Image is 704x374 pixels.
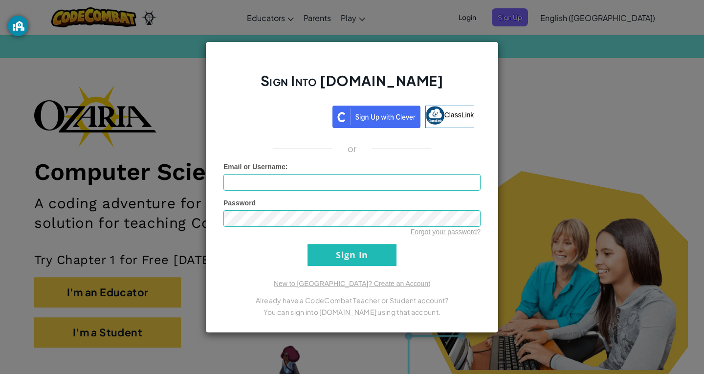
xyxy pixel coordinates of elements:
button: GoGuardian Privacy Information [8,16,28,36]
input: Sign In [308,244,396,266]
span: Email or Username [223,163,286,171]
p: Already have a CodeCombat Teacher or Student account? [223,294,481,306]
label: : [223,162,288,172]
img: classlink-logo-small.png [426,106,444,125]
img: clever_sso_button@2x.png [332,106,420,128]
span: ClassLink [444,110,474,118]
p: You can sign into [DOMAIN_NAME] using that account. [223,306,481,318]
span: Password [223,199,256,207]
a: New to [GEOGRAPHIC_DATA]? Create an Account [274,280,430,287]
p: or [348,143,357,154]
iframe: Sign in with Google Button [225,105,332,126]
h2: Sign Into [DOMAIN_NAME] [223,71,481,100]
a: Forgot your password? [411,228,481,236]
